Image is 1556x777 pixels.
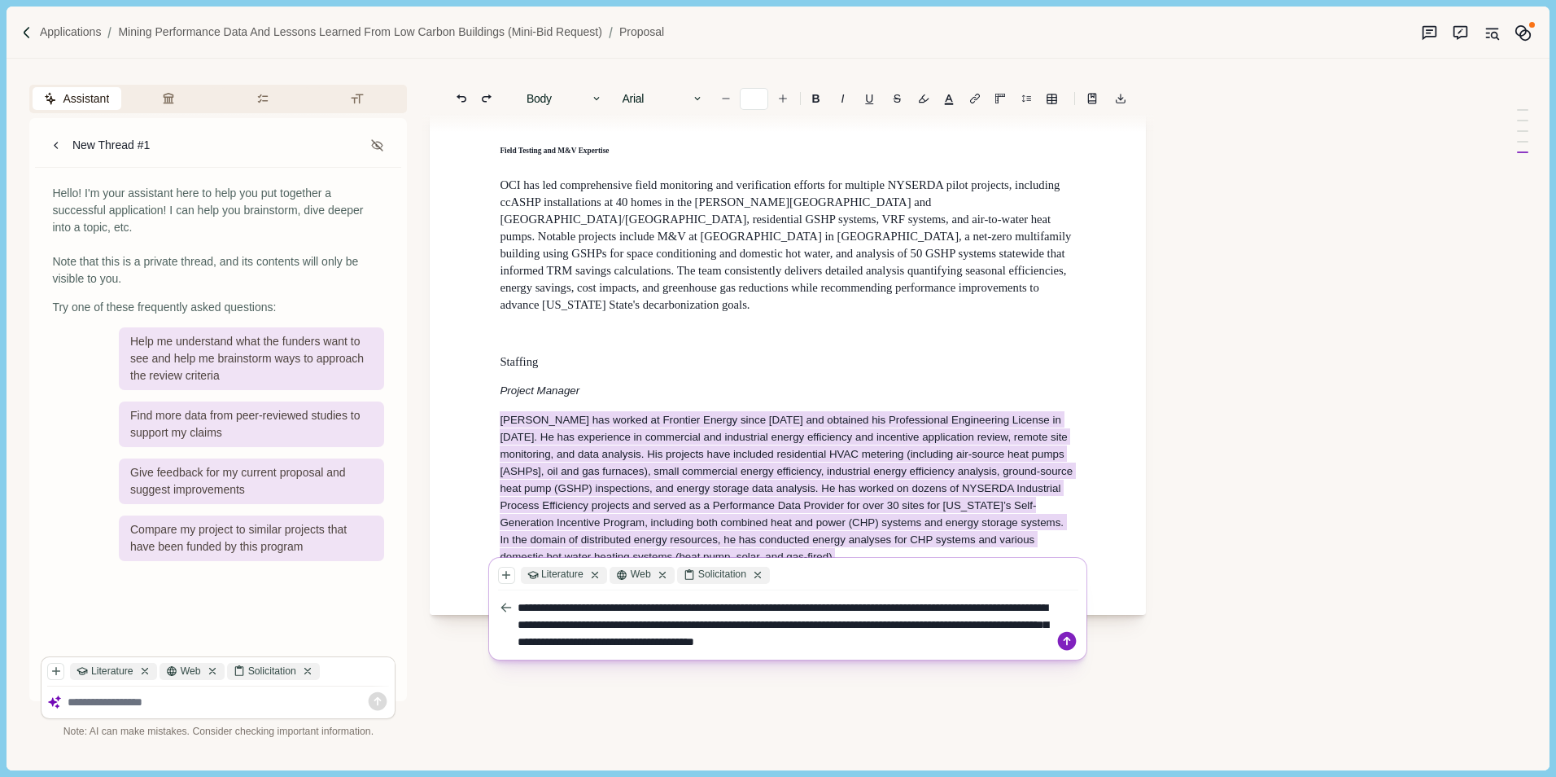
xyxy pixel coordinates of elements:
[771,87,794,110] button: Increase font size
[964,87,986,110] button: Line height
[894,93,901,104] s: S
[715,87,737,110] button: Decrease font size
[500,384,579,397] span: Project Manager
[1015,87,1038,110] button: Line height
[989,87,1012,110] button: Adjust margins
[614,87,711,110] button: Arial
[119,327,384,390] div: Help me understand what the funders want to see and help me brainstorm ways to approach the revie...
[865,93,873,104] u: U
[857,87,882,110] button: U
[101,25,118,40] img: Forward slash icon
[450,87,473,110] button: Undo
[72,137,150,154] div: New Thread #1
[119,516,384,561] div: Compare my project to similar projects that have been funded by this program
[831,87,854,110] button: I
[118,24,602,41] a: Mining Performance Data and Lessons Learned from Low Carbon Buildings (Mini-Bid Request)
[610,567,675,584] div: Web
[40,24,102,41] a: Applications
[500,411,1075,564] span: [PERSON_NAME] has worked at Frontier Energy since [DATE] and obtained his Professional Engineerin...
[1081,87,1104,110] button: Line height
[518,87,611,110] button: Body
[500,178,1074,311] span: OCI has led comprehensive field monitoring and verification efforts for multiple NYSERDA pilot pr...
[52,299,384,316] div: Try one of these frequently asked questions:
[678,567,771,584] div: Solicitation
[119,459,384,504] div: Give feedback for my current proposal and suggest improvements
[602,25,619,40] img: Forward slash icon
[41,725,396,740] div: Note: AI can make mistakes. Consider checking important information.
[119,402,384,447] div: Find more data from peer-reviewed studies to support my claims
[1040,87,1063,110] button: Line height
[160,663,224,680] div: Web
[70,663,156,680] div: Literature
[885,87,909,110] button: S
[20,25,34,40] img: Forward slash icon
[500,147,609,155] span: Field Testing and M&V Expertise
[475,87,498,110] button: Redo
[841,93,845,104] i: I
[521,567,607,584] div: Literature
[812,93,820,104] b: B
[227,663,320,680] div: Solicitation
[619,24,664,41] a: Proposal
[803,87,828,110] button: B
[52,185,384,288] div: Hello! I'm your assistant here to help you put together a successful application! I can help you ...
[63,90,109,108] span: Assistant
[500,355,538,368] span: Staffing
[1109,87,1132,110] button: Export to docx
